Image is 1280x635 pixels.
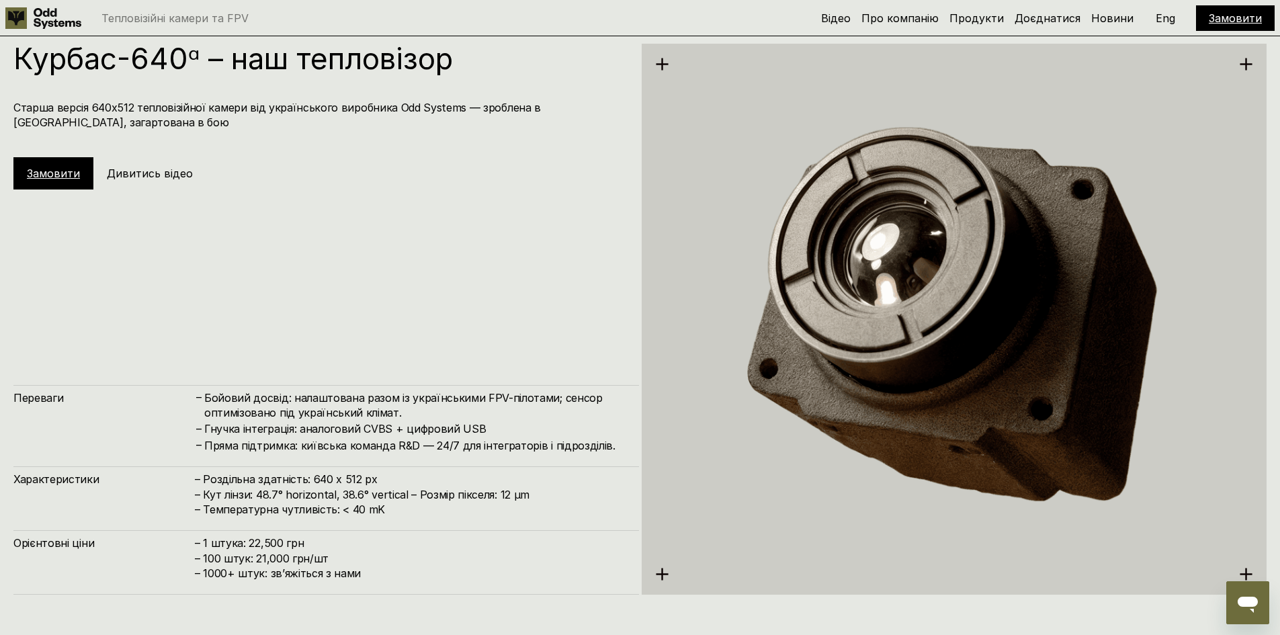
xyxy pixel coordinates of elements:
a: Відео [821,11,851,25]
h4: – 1 штука: 22,500 грн – 100 штук: 21,000 грн/шт [195,536,626,581]
h4: Гнучка інтеграція: аналоговий CVBS + цифровий USB [204,421,626,436]
h4: – Роздільна здатність: 640 x 512 px – Кут лінзи: 48.7° horizontal, 38.6° vertical – Розмір піксел... [195,472,626,517]
h4: Пряма підтримка: київська команда R&D — 24/7 для інтеграторів і підрозділів. [204,438,626,453]
h4: Бойовий досвід: налаштована разом із українськими FPV-пілотами; сенсор оптимізовано під українськ... [204,390,626,421]
a: Про компанію [861,11,939,25]
a: Продукти [949,11,1004,25]
span: – ⁠1000+ штук: звʼяжіться з нами [195,566,361,580]
h4: Орієнтовні ціни [13,536,195,550]
a: Замовити [1209,11,1262,25]
a: Доєднатися [1015,11,1080,25]
p: Тепловізійні камери та FPV [101,13,249,24]
h4: Характеристики [13,472,195,486]
h4: – [196,421,202,435]
a: Замовити [27,167,80,180]
h4: – [196,390,202,405]
p: Eng [1156,13,1175,24]
h4: Старша версія 640х512 тепловізійної камери від українського виробника Odd Systems — зроблена в [G... [13,100,626,130]
iframe: Button to launch messaging window, conversation in progress [1226,581,1269,624]
h5: Дивитись відео [107,166,193,181]
h4: Переваги [13,390,195,405]
h1: Курбас-640ᵅ – наш тепловізор [13,44,626,73]
h4: – [196,437,202,452]
a: Новини [1091,11,1134,25]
